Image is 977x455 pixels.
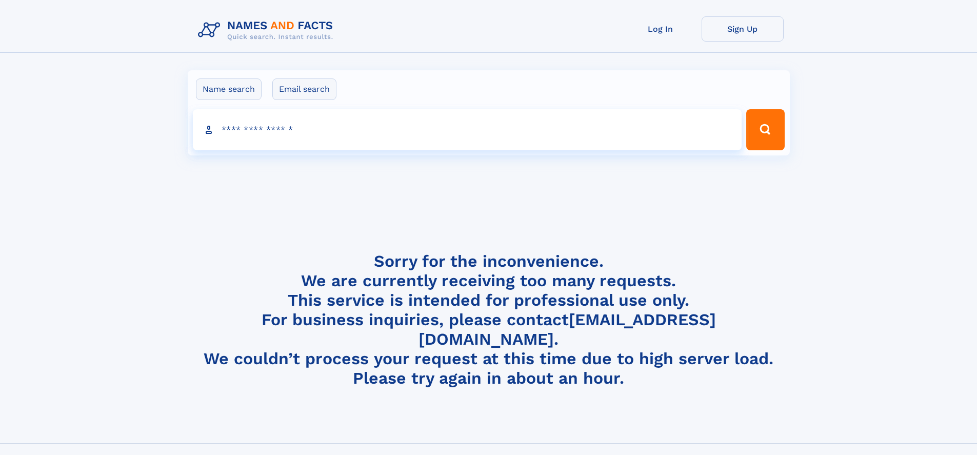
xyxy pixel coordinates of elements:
[702,16,784,42] a: Sign Up
[196,78,262,100] label: Name search
[620,16,702,42] a: Log In
[194,251,784,388] h4: Sorry for the inconvenience. We are currently receiving too many requests. This service is intend...
[746,109,784,150] button: Search Button
[193,109,742,150] input: search input
[418,310,716,349] a: [EMAIL_ADDRESS][DOMAIN_NAME]
[272,78,336,100] label: Email search
[194,16,342,44] img: Logo Names and Facts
